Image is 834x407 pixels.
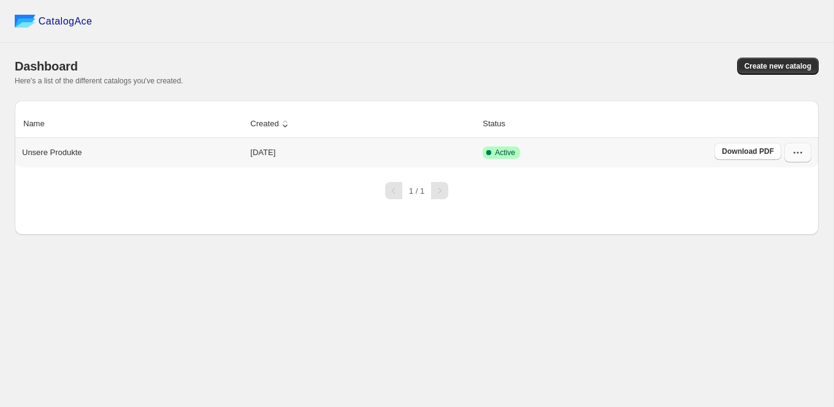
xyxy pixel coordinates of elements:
td: [DATE] [247,138,479,167]
span: Dashboard [15,59,78,73]
span: CatalogAce [39,15,93,28]
img: catalog ace [15,15,36,28]
p: Unsere Produkte [22,146,82,159]
span: Active [495,148,515,158]
span: Create new catalog [744,61,811,71]
span: Here's a list of the different catalogs you've created. [15,77,183,85]
span: 1 / 1 [409,186,424,196]
a: Download PDF [714,143,781,160]
span: Download PDF [722,146,774,156]
button: Name [21,112,59,135]
button: Status [481,112,519,135]
button: Create new catalog [737,58,819,75]
button: Created [248,112,293,135]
